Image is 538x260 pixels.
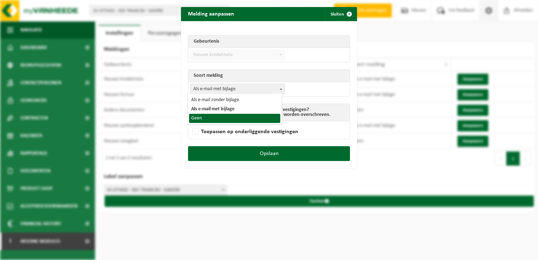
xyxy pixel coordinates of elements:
[189,114,280,123] li: Geen
[188,36,350,48] th: Gebeurtenis
[325,7,356,21] button: Sluiten
[189,95,280,105] li: Als e-mail zonder bijlage
[190,50,284,60] span: Nieuwe kredietnota
[191,126,298,137] label: Toepassen op onderliggende vestigingen
[188,146,350,161] button: Opslaan
[190,84,285,94] span: Als e-mail met bijlage
[181,7,241,20] h2: Melding aanpassen
[190,84,284,94] span: Als e-mail met bijlage
[190,50,285,60] span: Nieuwe kredietnota
[188,70,350,82] th: Soort melding
[189,105,280,114] li: Als e-mail met bijlage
